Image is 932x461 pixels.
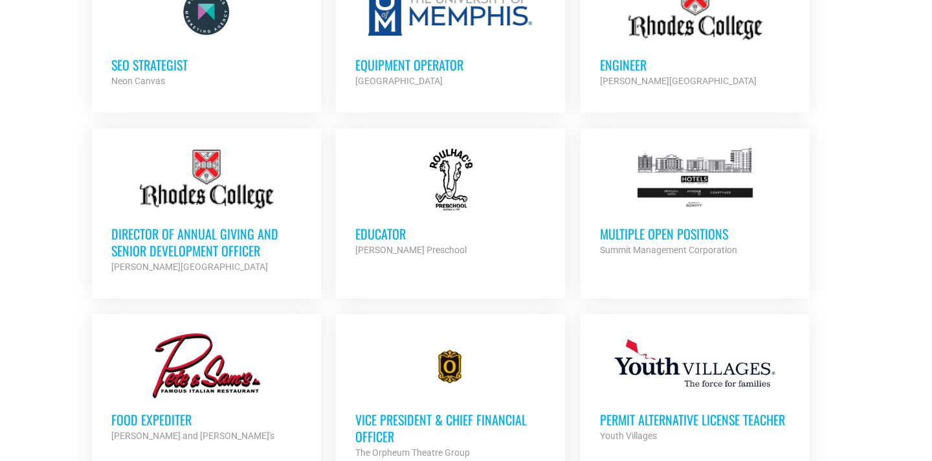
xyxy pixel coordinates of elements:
strong: Youth Villages [600,431,657,441]
h3: Food Expediter [111,411,302,428]
strong: [PERSON_NAME][GEOGRAPHIC_DATA] [600,76,757,86]
a: Director of Annual Giving and Senior Development Officer [PERSON_NAME][GEOGRAPHIC_DATA] [92,128,321,294]
strong: The Orpheum Theatre Group [355,447,470,458]
h3: Permit Alternative License Teacher [600,411,790,428]
a: Educator [PERSON_NAME] Preschool [336,128,565,277]
h3: Director of Annual Giving and Senior Development Officer [111,225,302,259]
strong: [GEOGRAPHIC_DATA] [355,76,443,86]
h3: Engineer [600,56,790,73]
strong: [PERSON_NAME][GEOGRAPHIC_DATA] [111,262,268,272]
h3: Equipment Operator [355,56,546,73]
h3: Vice President & Chief Financial Officer [355,411,546,445]
strong: Neon Canvas [111,76,165,86]
h3: SEO Strategist [111,56,302,73]
h3: Educator [355,225,546,242]
strong: [PERSON_NAME] and [PERSON_NAME]'s [111,431,274,441]
a: Multiple Open Positions Summit Management Corporation [581,128,810,277]
h3: Multiple Open Positions [600,225,790,242]
strong: Summit Management Corporation [600,245,737,255]
strong: [PERSON_NAME] Preschool [355,245,467,255]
